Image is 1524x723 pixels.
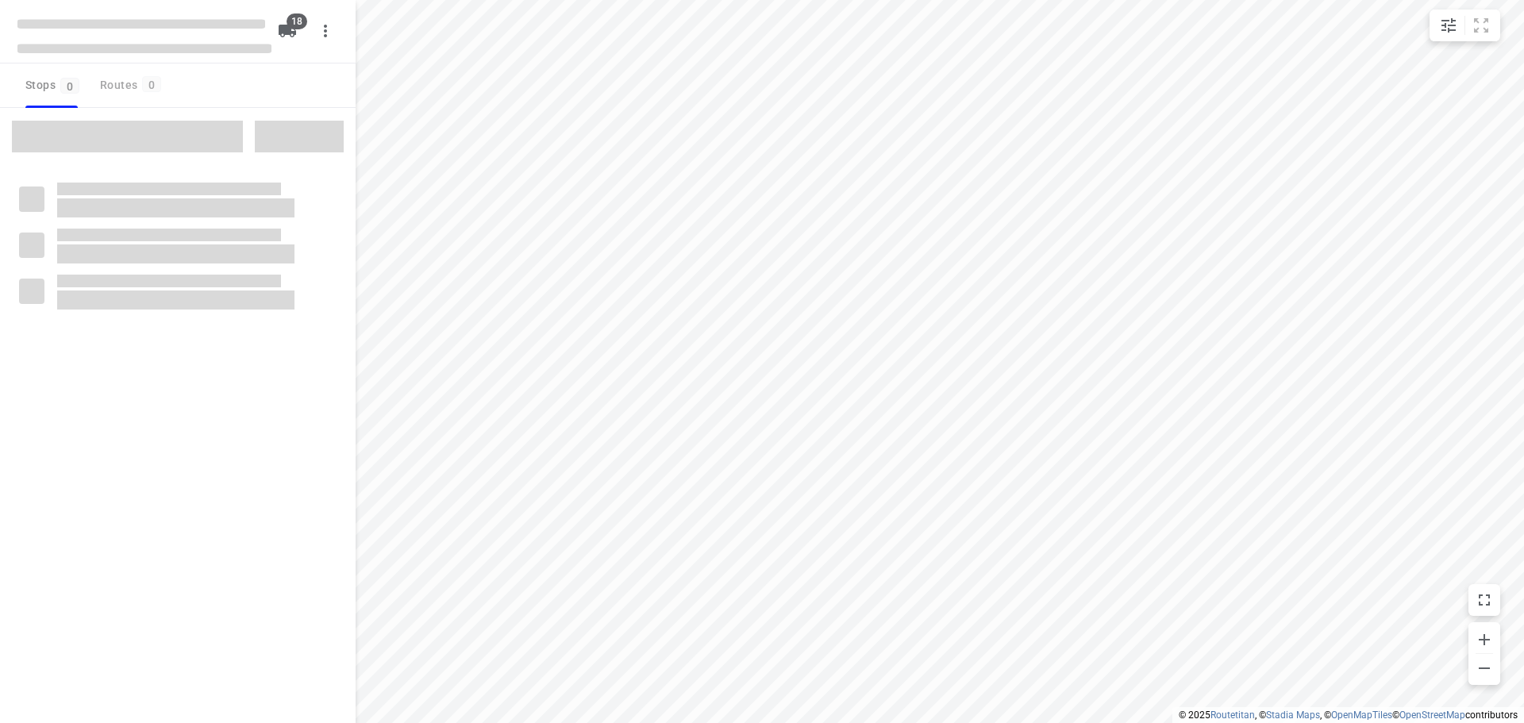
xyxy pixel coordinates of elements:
[1210,710,1255,721] a: Routetitan
[1399,710,1465,721] a: OpenStreetMap
[1433,10,1464,41] button: Map settings
[1179,710,1518,721] li: © 2025 , © , © © contributors
[1331,710,1392,721] a: OpenMapTiles
[1266,710,1320,721] a: Stadia Maps
[1430,10,1500,41] div: small contained button group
